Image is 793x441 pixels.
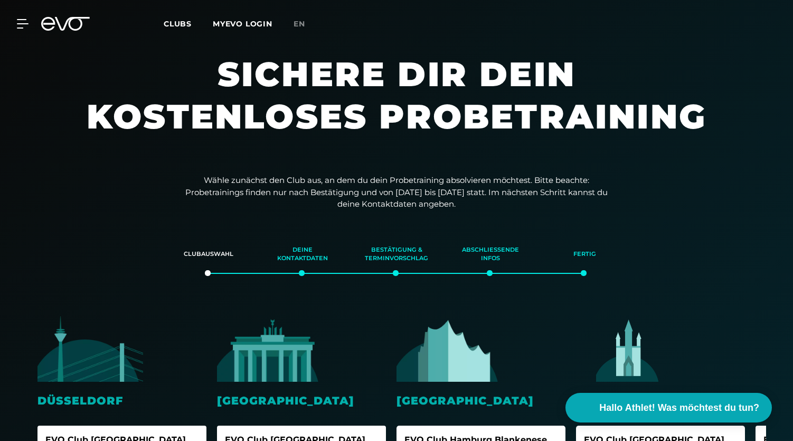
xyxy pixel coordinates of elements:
div: Clubauswahl [175,240,242,269]
div: [GEOGRAPHIC_DATA] [576,392,745,409]
div: [GEOGRAPHIC_DATA] [397,392,565,409]
a: MYEVO LOGIN [213,19,272,29]
div: Bestätigung & Terminvorschlag [363,240,430,269]
div: Fertig [551,240,618,269]
button: Hallo Athlet! Was möchtest du tun? [565,393,772,422]
img: evofitness [37,316,143,382]
img: evofitness [397,316,502,382]
span: Clubs [164,19,192,29]
span: Hallo Athlet! Was möchtest du tun? [599,401,759,415]
div: Deine Kontaktdaten [269,240,336,269]
div: Düsseldorf [37,392,206,409]
div: Abschließende Infos [457,240,524,269]
span: en [294,19,305,29]
img: evofitness [576,316,682,382]
a: Clubs [164,19,213,29]
a: en [294,18,318,30]
div: [GEOGRAPHIC_DATA] [217,392,386,409]
h1: Sichere dir dein kostenloses Probetraining [80,53,713,159]
img: evofitness [217,316,323,382]
p: Wähle zunächst den Club aus, an dem du dein Probetraining absolvieren möchtest. Bitte beachte: Pr... [185,174,608,210]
